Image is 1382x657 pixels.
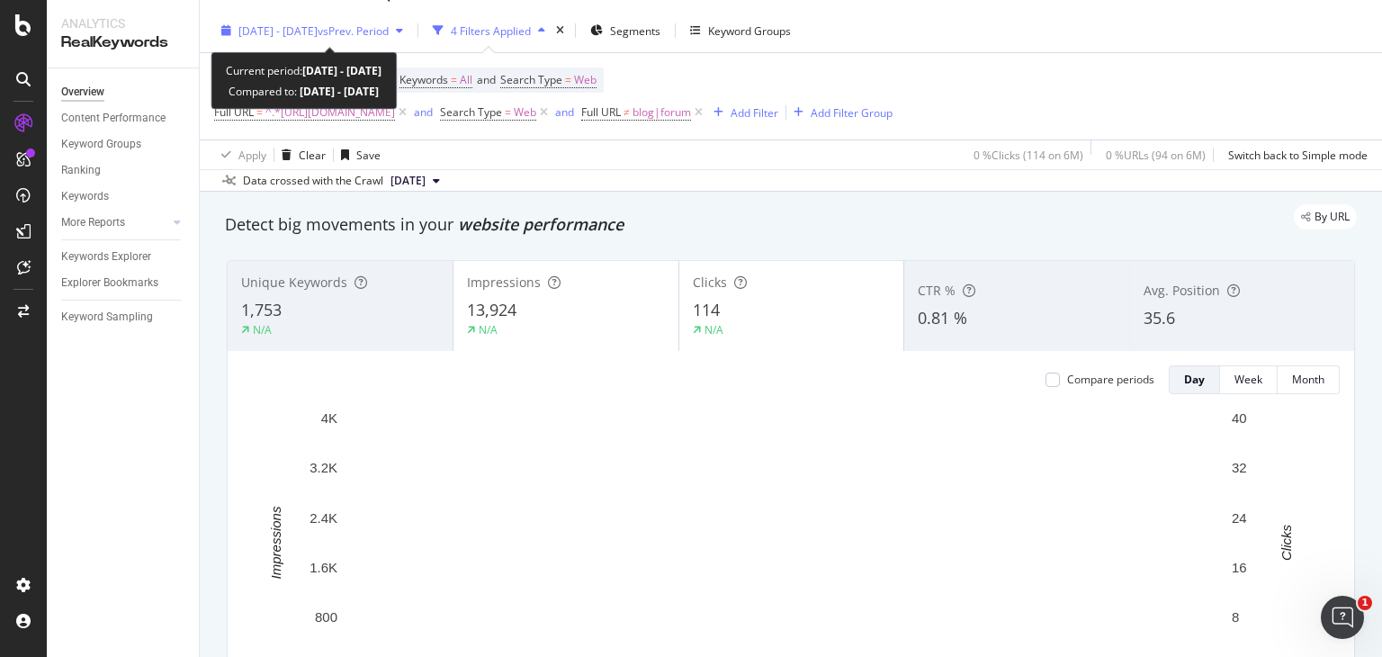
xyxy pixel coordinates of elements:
[552,22,568,40] div: times
[477,72,496,87] span: and
[974,148,1083,163] div: 0 % Clicks ( 114 on 6M )
[1294,204,1357,229] div: legacy label
[1358,596,1372,610] span: 1
[61,109,166,128] div: Content Performance
[356,148,381,163] div: Save
[451,72,457,87] span: =
[565,72,571,87] span: =
[467,299,516,320] span: 13,924
[708,23,791,39] div: Keyword Groups
[426,16,552,45] button: 4 Filters Applied
[633,100,691,125] span: blog|forum
[238,148,266,163] div: Apply
[318,23,389,39] span: vs Prev. Period
[460,67,472,93] span: All
[302,63,381,78] b: [DATE] - [DATE]
[315,609,337,625] text: 800
[704,322,723,337] div: N/A
[61,213,168,232] a: More Reports
[61,274,158,292] div: Explorer Bookmarks
[1067,372,1154,387] div: Compare periods
[1232,510,1247,526] text: 24
[1232,560,1247,575] text: 16
[61,247,151,266] div: Keywords Explorer
[1184,372,1205,387] div: Day
[241,299,282,320] span: 1,753
[1144,282,1220,299] span: Avg. Position
[241,274,347,291] span: Unique Keywords
[918,282,956,299] span: CTR %
[706,102,778,123] button: Add Filter
[61,247,186,266] a: Keywords Explorer
[61,135,186,154] a: Keyword Groups
[243,173,383,189] div: Data crossed with the Crawl
[1292,372,1324,387] div: Month
[256,104,263,120] span: =
[811,105,893,121] div: Add Filter Group
[214,104,254,120] span: Full URL
[555,103,574,121] button: and
[1232,460,1247,475] text: 32
[238,23,318,39] span: [DATE] - [DATE]
[61,83,186,102] a: Overview
[505,104,511,120] span: =
[581,104,621,120] span: Full URL
[731,105,778,121] div: Add Filter
[334,140,381,169] button: Save
[61,308,186,327] a: Keyword Sampling
[624,104,630,120] span: ≠
[514,100,536,125] span: Web
[61,32,184,53] div: RealKeywords
[383,170,447,192] button: [DATE]
[786,102,893,123] button: Add Filter Group
[297,84,379,99] b: [DATE] - [DATE]
[414,104,433,120] div: and
[467,274,541,291] span: Impressions
[1278,365,1340,394] button: Month
[583,16,668,45] button: Segments
[61,83,104,102] div: Overview
[1234,372,1262,387] div: Week
[451,23,531,39] div: 4 Filters Applied
[1315,211,1350,222] span: By URL
[61,308,153,327] div: Keyword Sampling
[214,140,266,169] button: Apply
[1279,524,1294,560] text: Clicks
[310,510,337,526] text: 2.4K
[268,506,283,579] text: Impressions
[253,322,272,337] div: N/A
[265,100,395,125] span: ^.*[URL][DOMAIN_NAME]
[1232,609,1239,625] text: 8
[918,307,967,328] span: 0.81 %
[1106,148,1206,163] div: 0 % URLs ( 94 on 6M )
[61,135,141,154] div: Keyword Groups
[310,560,337,575] text: 1.6K
[61,187,186,206] a: Keywords
[226,60,381,81] div: Current period:
[390,173,426,189] span: 2025 Jul. 7th
[414,103,433,121] button: and
[479,322,498,337] div: N/A
[310,460,337,475] text: 3.2K
[274,140,326,169] button: Clear
[61,161,101,180] div: Ranking
[693,299,720,320] span: 114
[574,67,597,93] span: Web
[61,274,186,292] a: Explorer Bookmarks
[61,213,125,232] div: More Reports
[61,161,186,180] a: Ranking
[500,72,562,87] span: Search Type
[1220,365,1278,394] button: Week
[229,81,379,102] div: Compared to:
[61,187,109,206] div: Keywords
[610,23,660,39] span: Segments
[299,148,326,163] div: Clear
[1321,596,1364,639] iframe: Intercom live chat
[399,72,448,87] span: Keywords
[61,14,184,32] div: Analytics
[61,109,186,128] a: Content Performance
[683,16,798,45] button: Keyword Groups
[1221,140,1368,169] button: Switch back to Simple mode
[321,410,337,426] text: 4K
[555,104,574,120] div: and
